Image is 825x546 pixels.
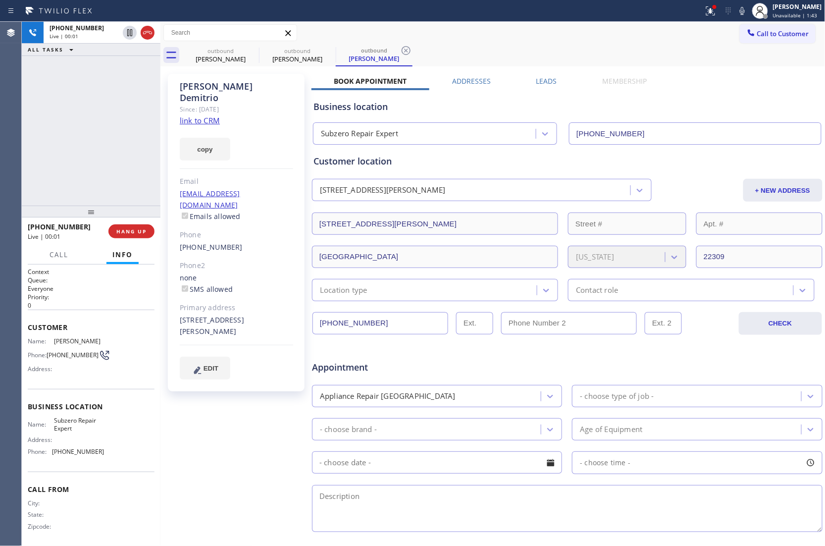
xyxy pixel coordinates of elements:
[313,155,821,168] div: Customer location
[28,402,155,411] span: Business location
[28,284,155,293] p: Everyone
[28,276,155,284] h2: Queue:
[180,315,293,337] div: [STREET_ADDRESS][PERSON_NAME]
[696,213,823,235] input: Apt. #
[320,390,456,402] div: Appliance Repair [GEOGRAPHIC_DATA]
[337,47,412,54] div: outbound
[28,499,54,507] span: City:
[182,213,188,219] input: Emails allowed
[740,24,816,43] button: Call to Customer
[260,44,335,66] div: Brooke Demitrio
[456,312,493,334] input: Ext.
[28,448,52,455] span: Phone:
[28,351,47,359] span: Phone:
[645,312,682,334] input: Ext. 2
[28,46,63,53] span: ALL TASKS
[28,485,155,494] span: Call From
[52,448,104,455] span: [PHONE_NUMBER]
[28,523,54,530] span: Zipcode:
[182,285,188,292] input: SMS allowed
[568,213,686,235] input: Street #
[312,361,481,374] span: Appointment
[116,228,147,235] span: HANG UP
[183,55,258,63] div: [PERSON_NAME]
[164,25,297,41] input: Search
[180,229,293,241] div: Phone
[313,100,821,113] div: Business location
[28,222,91,231] span: [PHONE_NUMBER]
[180,357,230,380] button: EDIT
[569,122,821,145] input: Phone Number
[183,44,258,66] div: Brooke Demitrio
[180,81,293,104] div: [PERSON_NAME] Demitrio
[106,245,139,265] button: Info
[22,44,83,55] button: ALL TASKS
[50,33,78,40] span: Live | 00:01
[47,351,99,359] span: [PHONE_NUMBER]
[54,417,103,432] span: Subzero Repair Expert
[180,260,293,272] div: Phone2
[28,337,54,345] span: Name:
[580,390,654,402] div: - choose type of job -
[44,245,74,265] button: Call
[735,4,749,18] button: Mute
[773,12,818,19] span: Unavailable | 1:43
[312,312,448,334] input: Phone Number
[141,26,155,40] button: Hang up
[180,242,243,252] a: [PHONE_NUMBER]
[28,232,60,241] span: Live | 00:01
[28,511,54,518] span: State:
[50,250,68,259] span: Call
[260,47,335,55] div: outbound
[320,284,367,296] div: Location type
[312,213,558,235] input: Address
[312,451,562,474] input: - choose date -
[204,365,218,372] span: EDIT
[180,284,233,294] label: SMS allowed
[28,323,155,332] span: Customer
[320,185,446,196] div: [STREET_ADDRESS][PERSON_NAME]
[337,54,412,63] div: [PERSON_NAME]
[452,76,491,86] label: Addresses
[602,76,647,86] label: Membership
[580,458,630,467] span: - choose time -
[320,424,377,435] div: - choose brand -
[180,189,240,210] a: [EMAIL_ADDRESS][DOMAIN_NAME]
[757,29,809,38] span: Call to Customer
[739,312,822,335] button: CHECK
[536,76,557,86] label: Leads
[123,26,137,40] button: Hold Customer
[180,138,230,161] button: copy
[312,246,558,268] input: City
[180,176,293,187] div: Email
[28,301,155,310] p: 0
[321,128,398,140] div: Subzero Repair Expert
[337,44,412,65] div: Brooke Demitrio
[334,76,407,86] label: Book Appointment
[180,302,293,314] div: Primary address
[28,268,155,276] h1: Context
[180,104,293,115] div: Since: [DATE]
[50,24,104,32] span: [PHONE_NUMBER]
[180,212,241,221] label: Emails allowed
[576,284,618,296] div: Contact role
[180,115,220,125] a: link to CRM
[696,246,823,268] input: ZIP
[54,337,103,345] span: [PERSON_NAME]
[28,293,155,301] h2: Priority:
[743,179,823,202] button: + NEW ADDRESS
[112,250,133,259] span: Info
[28,421,54,428] span: Name:
[180,273,293,295] div: none
[108,224,155,238] button: HANG UP
[28,365,54,373] span: Address:
[773,2,822,11] div: [PERSON_NAME]
[260,55,335,63] div: [PERSON_NAME]
[580,424,642,435] div: Age of Equipment
[501,312,637,334] input: Phone Number 2
[28,436,54,443] span: Address:
[183,47,258,55] div: outbound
